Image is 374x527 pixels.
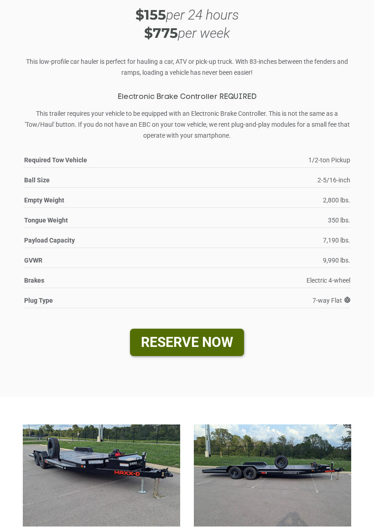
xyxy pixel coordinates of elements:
a: MAXX-D® 7x22 Car Hauler [23,424,180,527]
strong: Plug Type [24,295,183,306]
a: RESERVE NOW [130,329,244,356]
strong: Tongue Weight [24,215,183,226]
span: 2,800 lbs. [323,196,350,204]
span: 1/2-ton Pickup [308,156,350,164]
strong: Ball Size [24,175,215,186]
strong: Brakes [24,275,183,286]
strong: GVWR [24,255,183,266]
span: 7-way Flat [312,297,350,304]
span: 7,190 lbs. [323,237,350,244]
span: 9,990 lbs. [323,257,350,264]
strong: $775 [144,25,178,41]
span: 350 lbs. [328,217,350,224]
span: Electric 4-wheel [306,277,350,284]
strong: $155 [135,6,166,23]
strong: Empty Weight [24,195,183,206]
h3: Electronic Brake Controller REQUIRED [24,93,350,102]
span: 2-5/16-inch [317,176,350,184]
a: MAXX-D® 7x22 Car Hauler [194,424,351,527]
p: This trailer requires your vehicle to be equipped with an Electronic Brake Controller. This is no... [24,108,350,141]
strong: Payload Capacity [24,235,183,246]
p: This low-profile car hauler is perfect for hauling a car, ATV or pick-up truck. With 83-inches be... [24,56,350,78]
strong: Required Tow Vehicle [24,155,215,165]
div: per 24 hours per week [24,6,350,42]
